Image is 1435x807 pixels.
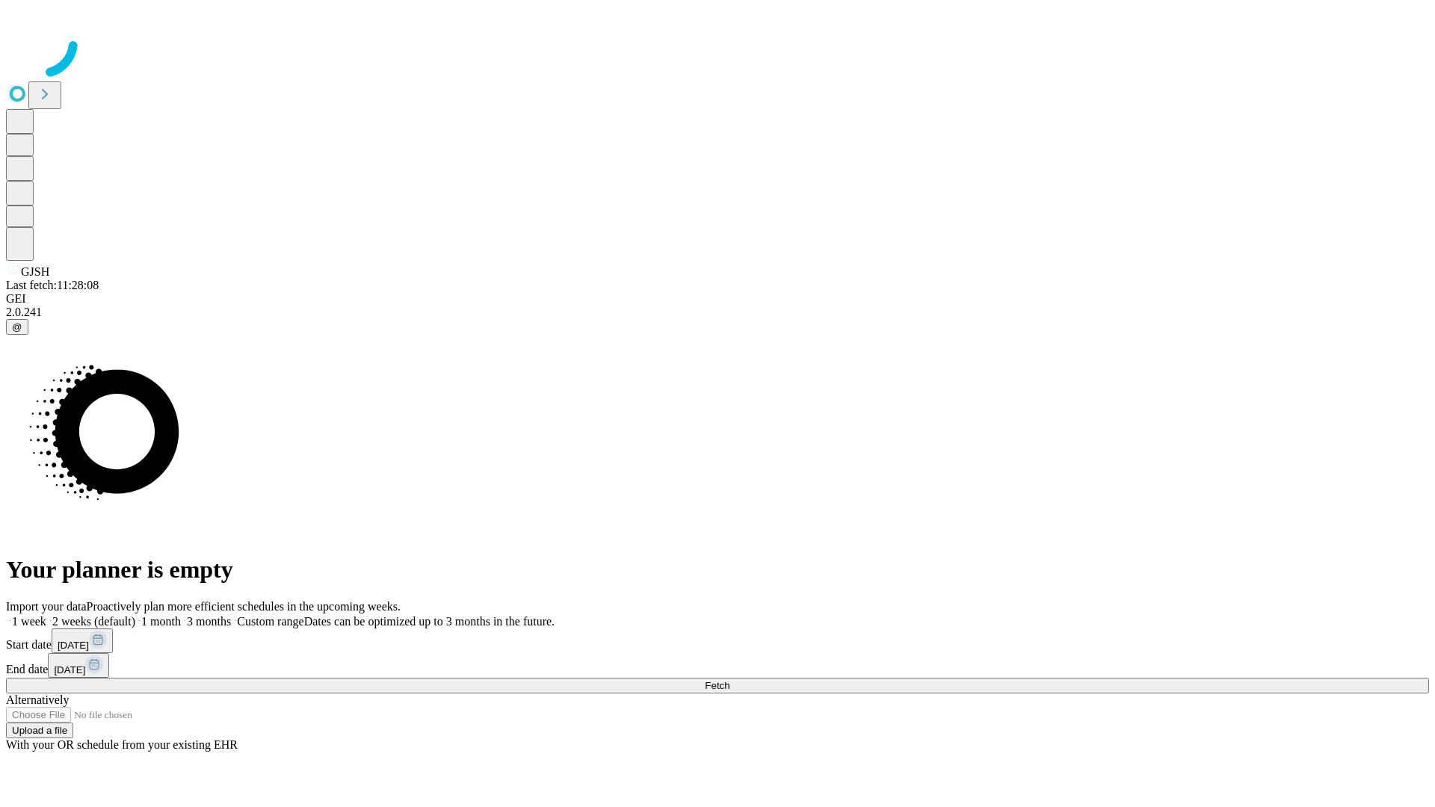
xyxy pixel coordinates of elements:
[58,640,89,651] span: [DATE]
[12,321,22,333] span: @
[6,653,1429,678] div: End date
[21,265,49,278] span: GJSH
[6,693,69,706] span: Alternatively
[6,556,1429,584] h1: Your planner is empty
[6,319,28,335] button: @
[52,628,113,653] button: [DATE]
[48,653,109,678] button: [DATE]
[705,680,729,691] span: Fetch
[304,615,555,628] span: Dates can be optimized up to 3 months in the future.
[52,615,135,628] span: 2 weeks (default)
[6,723,73,738] button: Upload a file
[237,615,303,628] span: Custom range
[6,306,1429,319] div: 2.0.241
[6,279,99,291] span: Last fetch: 11:28:08
[187,615,231,628] span: 3 months
[54,664,85,675] span: [DATE]
[141,615,181,628] span: 1 month
[6,738,238,751] span: With your OR schedule from your existing EHR
[6,628,1429,653] div: Start date
[12,615,46,628] span: 1 week
[87,600,401,613] span: Proactively plan more efficient schedules in the upcoming weeks.
[6,600,87,613] span: Import your data
[6,292,1429,306] div: GEI
[6,678,1429,693] button: Fetch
